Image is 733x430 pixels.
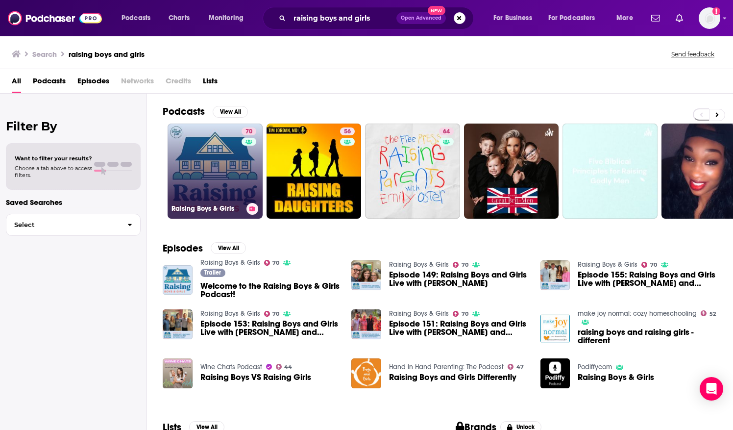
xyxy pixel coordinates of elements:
div: Search podcasts, credits, & more... [272,7,483,29]
button: open menu [487,10,544,26]
a: Raising Boys and Girls Differently [389,373,516,381]
span: 70 [650,263,657,267]
a: Episode 149: Raising Boys and Girls Live with Annie F Downs [351,260,381,290]
span: 70 [462,312,468,316]
a: Raising Boys & Girls [200,258,260,267]
a: Show notifications dropdown [672,10,687,26]
h2: Filter By [6,119,141,133]
a: 64 [439,127,454,135]
div: Open Intercom Messenger [700,377,723,401]
span: More [616,11,633,25]
span: Trailer [204,270,221,276]
span: 64 [443,127,450,137]
button: View All [213,106,248,118]
svg: Add a profile image [712,7,720,15]
h3: Search [32,50,57,59]
button: open menu [115,10,163,26]
span: Logged in as ShellB [699,7,720,29]
h2: Episodes [163,242,203,254]
a: 70 [264,311,280,317]
h3: raising boys and girls [69,50,145,59]
span: 70 [462,263,468,267]
a: Raising Boys & Girls [578,373,654,381]
span: Episode 155: Raising Boys and Girls Live with [PERSON_NAME] and [PERSON_NAME] [578,271,717,287]
a: 56 [340,127,355,135]
img: Episode 151: Raising Boys and Girls Live with Sophie Hudson and Melanie Shankle [351,309,381,339]
img: Raising Boys & Girls [540,358,570,388]
img: Raising Boys VS Raising Girls [163,358,193,388]
span: 52 [709,312,716,316]
span: 70 [272,312,279,316]
a: raising boys and raising girls - different [578,328,717,345]
span: Podcasts [122,11,150,25]
a: Episode 155: Raising Boys and Girls Live with Annie and Dave Barnes [578,271,717,287]
a: Episode 151: Raising Boys and Girls Live with Sophie Hudson and Melanie Shankle [389,320,529,336]
a: All [12,73,21,93]
a: 70 [453,262,468,268]
a: Episode 153: Raising Boys and Girls Live with Jay and Katherine Wolf [200,320,340,336]
span: Select [6,222,120,228]
a: Raising Boys & Girls [389,309,449,318]
span: Monitoring [209,11,244,25]
a: Show notifications dropdown [647,10,664,26]
span: For Business [493,11,532,25]
span: Episode 151: Raising Boys and Girls Live with [PERSON_NAME] and [PERSON_NAME] [389,320,529,336]
span: 70 [272,261,279,265]
button: Open AdvancedNew [396,12,446,24]
a: 70Raising Boys & Girls [168,124,263,219]
button: open menu [610,10,645,26]
a: 70 [453,311,468,317]
a: Welcome to the Raising Boys & Girls Podcast! [200,282,340,299]
span: 47 [516,365,524,369]
h3: Raising Boys & Girls [171,204,243,213]
a: Welcome to the Raising Boys & Girls Podcast! [163,265,193,295]
button: Select [6,214,141,236]
span: 56 [344,127,351,137]
span: Choose a tab above to access filters. [15,165,92,178]
a: Raising Boys & Girls [389,260,449,269]
a: Hand in Hand Parenting: The Podcast [389,363,504,371]
span: New [428,6,445,15]
a: Raising Boys VS Raising Girls [200,373,311,381]
span: Networks [121,73,154,93]
a: Wine Chats Podcast [200,363,262,371]
a: Lists [203,73,218,93]
a: raising boys and raising girls - different [540,314,570,344]
a: Podiffycom [578,363,612,371]
span: Episodes [77,73,109,93]
img: User Profile [699,7,720,29]
span: Want to filter your results? [15,155,92,162]
a: 47 [508,364,524,370]
span: 70 [245,127,252,137]
button: open menu [202,10,256,26]
button: View All [211,242,246,254]
a: Podchaser - Follow, Share and Rate Podcasts [8,9,102,27]
a: PodcastsView All [163,105,248,118]
img: Episode 155: Raising Boys and Girls Live with Annie and Dave Barnes [540,260,570,290]
h2: Podcasts [163,105,205,118]
img: Episode 153: Raising Boys and Girls Live with Jay and Katherine Wolf [163,309,193,339]
span: Credits [166,73,191,93]
a: Raising Boys & Girls [578,260,637,269]
a: 64 [365,124,460,219]
a: EpisodesView All [163,242,246,254]
a: make joy normal: cozy homeschooling [578,309,697,318]
a: Podcasts [33,73,66,93]
button: open menu [542,10,610,26]
a: Raising Boys and Girls Differently [351,358,381,388]
a: 56 [267,124,362,219]
span: Episode 149: Raising Boys and Girls Live with [PERSON_NAME] [389,271,529,287]
span: Episode 153: Raising Boys and Girls Live with [PERSON_NAME] and [PERSON_NAME] [200,320,340,336]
